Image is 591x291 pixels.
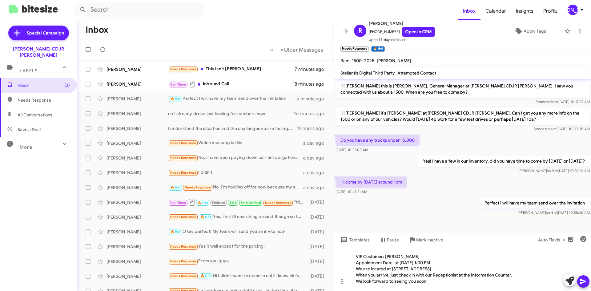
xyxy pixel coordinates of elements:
[533,234,573,245] button: Auto Fields
[306,244,329,250] div: [DATE]
[336,135,420,146] p: Do you have any trucks under 15,000
[168,228,306,235] div: Okay perfect! My team will send you an invite now.
[86,25,108,35] h1: Inbox
[212,201,226,205] span: Finished
[358,26,362,36] span: R
[356,278,563,284] div: We look forward to seeing you soon!
[480,197,590,208] p: Perfect I wil lhave my team send over the invitation
[18,97,70,103] span: Needs Response
[107,258,168,265] div: [PERSON_NAME]
[336,148,368,152] span: [DATE] 10:32:08 AM
[170,230,181,234] span: 🔥 Hot
[297,125,329,131] div: 18 hours ago
[64,82,70,88] span: (2)
[170,141,196,145] span: Needs Response
[303,155,329,161] div: a day ago
[168,243,306,250] div: Yes it well except for the pricing!
[518,168,590,173] span: [PERSON_NAME] [DATE] 10:35:51 AM
[524,26,546,37] span: Apply Tags
[107,184,168,191] div: [PERSON_NAME]
[387,234,399,245] span: Pause
[375,234,404,245] button: Pause
[107,125,168,131] div: [PERSON_NAME]
[546,127,557,131] span: said at
[404,234,448,245] button: Mark Inactive
[168,184,303,191] div: No. I'm holding off for now because my schedule isn't conducive for me to visit
[336,189,367,194] span: [DATE] 10:43:21 AM
[241,201,261,205] span: Sold Verified
[303,170,329,176] div: a day ago
[546,210,557,215] span: said at
[480,2,511,20] a: Calendar
[170,215,196,219] span: Needs Response
[170,259,196,263] span: Needs Response
[364,58,374,63] span: 2025
[517,210,590,215] span: [PERSON_NAME] [DATE] 10:58:46 AM
[20,144,32,150] span: More
[185,185,211,189] span: Needs Response
[168,111,293,117] div: no I already drove just looking for numbers now.
[168,139,303,147] div: Which mustang is this
[168,80,293,88] div: Inbound Call
[107,155,168,161] div: [PERSON_NAME]
[352,58,362,63] span: 1500
[334,247,591,291] div: VIP Customer: [PERSON_NAME]
[548,99,558,104] span: said at
[18,82,70,88] span: Inbox
[107,199,168,205] div: [PERSON_NAME]
[303,184,329,191] div: a day ago
[297,96,329,102] div: a minute ago
[107,81,168,87] div: [PERSON_NAME]
[267,43,327,56] nav: Page navigation example
[334,234,375,245] button: Templates
[198,201,208,205] span: 🔥 Hot
[356,260,563,266] div: Appointment Date: at [DATE] 1:00 PM
[336,80,590,98] p: Hi [PERSON_NAME] this is [PERSON_NAME], General Manager at [PERSON_NAME] CDJR [PERSON_NAME]. I sa...
[107,66,168,72] div: [PERSON_NAME]
[293,81,329,87] div: 18 minutes ago
[306,258,329,265] div: [DATE]
[303,140,329,146] div: a day ago
[340,70,395,76] span: Stellantis Digital Third Party
[306,273,329,279] div: [DATE]
[306,214,329,220] div: [DATE]
[168,169,303,176] div: I didn't.
[306,199,329,205] div: [DATE]
[369,27,435,37] span: [PHONE_NUMBER]
[170,156,196,160] span: Needs Response
[458,2,480,20] a: Inbox
[20,68,38,74] span: Labels
[168,198,306,206] div: Phil - got the repair done, it was $677: are you going to help pay for this? Pls let me know, tha...
[107,273,168,279] div: [PERSON_NAME]
[277,43,327,56] button: Next
[402,27,435,37] a: Open in CRM
[168,125,297,131] div: I understand the situation and the challenges you're facing. Let's discuss the possibility of buy...
[168,273,306,280] div: Hi I didn’t want to come in until I know ok fully approved
[356,272,563,278] div: When you arrive, just check in with our Receptionist at the Information Counter.
[511,2,538,20] a: Insights
[306,229,329,235] div: [DATE]
[397,70,436,76] span: Attempted Contact
[8,26,69,40] a: Special Campaign
[538,2,562,20] a: Profile
[27,30,64,36] span: Special Campaign
[284,46,323,53] span: Older Messages
[170,274,196,278] span: Needs Response
[170,245,196,249] span: Needs Response
[265,201,291,205] span: Needs Response
[107,214,168,220] div: [PERSON_NAME]
[170,171,196,175] span: Needs Response
[168,66,295,73] div: This isn't [PERSON_NAME]
[107,229,168,235] div: [PERSON_NAME]
[371,46,384,52] small: 🔥 Hot
[168,154,303,161] div: No, I have been paying down current obligations. I will be in a great position towards the end of...
[534,127,590,131] span: Sender [DATE] 10:30:08 AM
[168,258,306,265] div: From you guys
[107,111,168,117] div: [PERSON_NAME]
[339,234,370,245] span: Templates
[536,99,590,104] span: Sender [DATE] 10:17:27 AM
[293,111,329,117] div: 16 minutes ago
